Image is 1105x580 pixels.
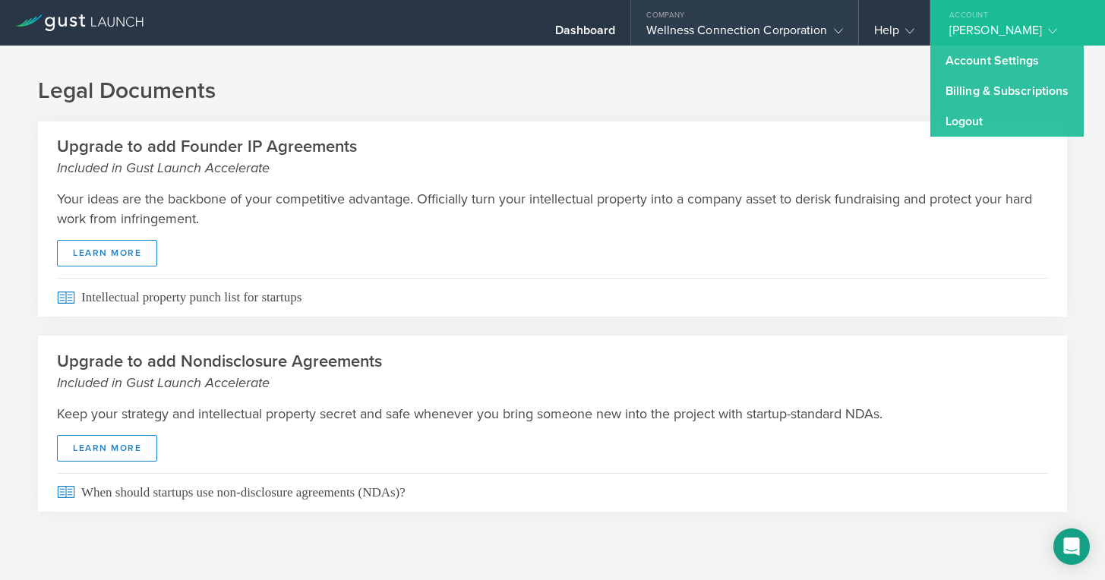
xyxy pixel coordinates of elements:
a: Learn More [57,435,157,462]
span: When should startups use non-disclosure agreements (NDAs)? [57,473,1048,512]
span: Intellectual property punch list for startups [57,278,1048,317]
h2: Upgrade to add Founder IP Agreements [57,136,1048,178]
small: Included in Gust Launch Accelerate [57,158,1048,178]
a: Learn More [57,240,157,266]
h1: Legal Documents [38,76,1067,106]
div: Open Intercom Messenger [1053,528,1090,565]
div: Wellness Connection Corporation [646,23,842,46]
div: Help [874,23,914,46]
div: [PERSON_NAME] [949,23,1078,46]
h2: Upgrade to add Nondisclosure Agreements [57,351,1048,392]
a: Intellectual property punch list for startups [38,278,1067,317]
p: Your ideas are the backbone of your competitive advantage. Officially turn your intellectual prop... [57,189,1048,229]
p: Keep your strategy and intellectual property secret and safe whenever you bring someone new into ... [57,404,1048,424]
div: Dashboard [555,23,616,46]
small: Included in Gust Launch Accelerate [57,373,1048,392]
a: When should startups use non-disclosure agreements (NDAs)? [38,473,1067,512]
